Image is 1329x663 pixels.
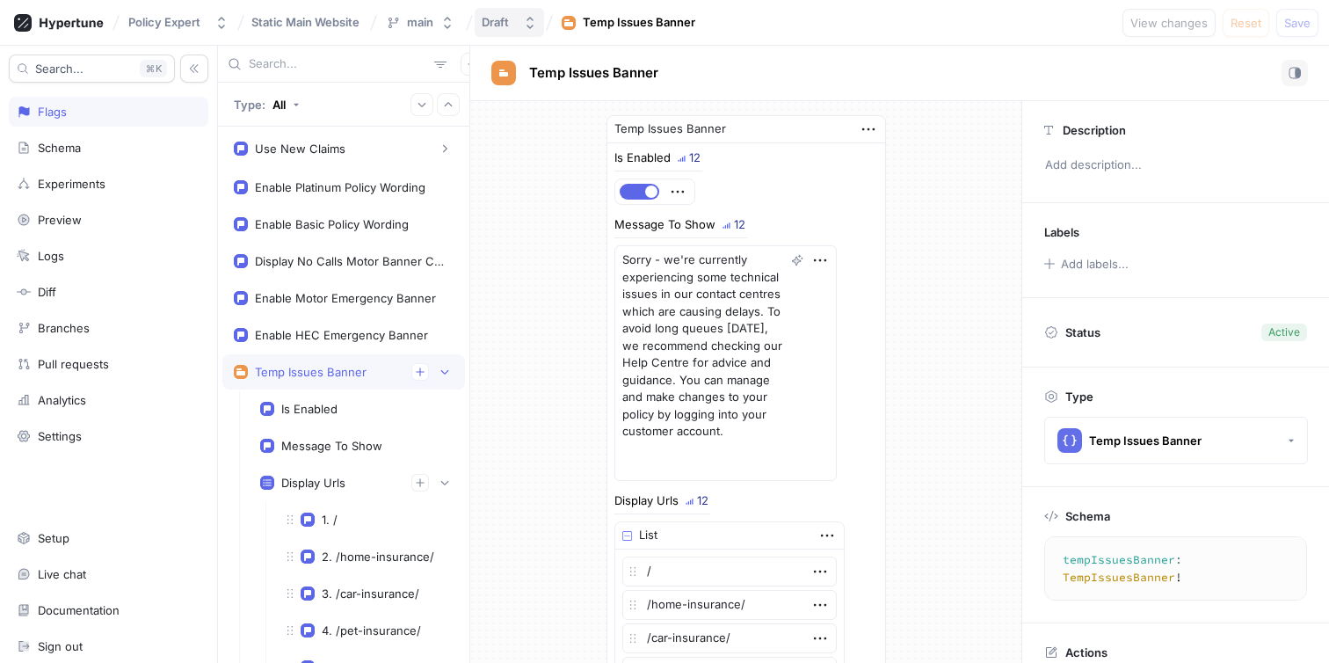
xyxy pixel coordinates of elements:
button: Temp Issues Banner [1044,417,1308,464]
div: Live chat [38,567,86,581]
div: Flags [38,105,67,119]
div: Message To Show [281,439,382,453]
textarea: / [622,557,837,586]
span: Reset [1231,18,1261,28]
div: List [639,527,657,544]
div: Temp Issues Banner [583,14,695,32]
span: Save [1284,18,1311,28]
div: All [272,98,286,112]
div: 2. /home-insurance/ [322,550,434,564]
p: Labels [1044,225,1079,239]
button: View changes [1122,9,1216,37]
div: Display No Calls Motor Banner Content [255,254,447,268]
div: 12 [689,152,701,164]
div: Logs [38,249,64,263]
div: Schema [38,141,81,155]
div: Branches [38,321,90,335]
div: Diff [38,285,56,299]
div: Sign out [38,639,83,653]
div: Display Urls [614,495,679,506]
div: Active [1268,324,1300,340]
span: Search... [35,63,84,74]
div: Experiments [38,177,105,191]
div: Setup [38,531,69,545]
div: Enable Basic Policy Wording [255,217,409,231]
div: Message To Show [614,219,715,230]
div: Pull requests [38,357,109,371]
div: Is Enabled [614,152,671,164]
textarea: Sorry - we're currently experiencing some technical issues in our contact centres which are causi... [614,245,837,481]
div: K [140,60,167,77]
div: Draft [482,15,509,30]
p: Status [1065,320,1100,345]
button: Policy Expert [121,8,236,37]
button: Expand all [410,93,433,116]
div: Settings [38,429,82,443]
input: Search... [249,55,427,73]
div: 4. /pet-insurance/ [322,623,421,637]
p: Type [1065,390,1093,404]
button: Type: All [228,89,306,120]
p: Actions [1065,645,1107,659]
div: Enable Motor Emergency Banner [255,291,436,305]
div: Temp Issues Banner [1089,433,1202,448]
div: Enable HEC Emergency Banner [255,328,428,342]
button: Collapse all [437,93,460,116]
div: Documentation [38,603,120,617]
button: Add labels... [1038,252,1133,275]
div: 3. /car-insurance/ [322,586,419,601]
div: Display Urls [281,476,345,490]
div: Enable Platinum Policy Wording [255,180,425,194]
textarea: tempIssuesBanner: TempIssuesBanner! [1052,544,1314,593]
div: Policy Expert [128,15,200,30]
div: 12 [697,495,708,506]
div: Use New Claims [255,142,345,156]
span: Temp Issues Banner [529,66,658,80]
div: Temp Issues Banner [255,365,367,379]
button: main [379,8,461,37]
div: Analytics [38,393,86,407]
button: Draft [475,8,544,37]
a: Documentation [9,595,208,625]
div: Add labels... [1061,259,1129,270]
textarea: /car-insurance/ [622,623,837,653]
div: 12 [734,219,745,230]
p: Add description... [1037,150,1314,180]
button: Reset [1223,9,1269,37]
span: Static Main Website [251,16,359,28]
button: Search...K [9,55,175,83]
textarea: /home-insurance/ [622,590,837,620]
button: Save [1276,9,1318,37]
p: Description [1063,123,1126,137]
p: Schema [1065,509,1110,523]
div: Temp Issues Banner [614,120,726,138]
div: Is Enabled [281,402,338,416]
div: main [407,15,433,30]
div: Preview [38,213,82,227]
p: Type: [234,98,265,112]
span: View changes [1130,18,1208,28]
div: 1. / [322,513,338,527]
